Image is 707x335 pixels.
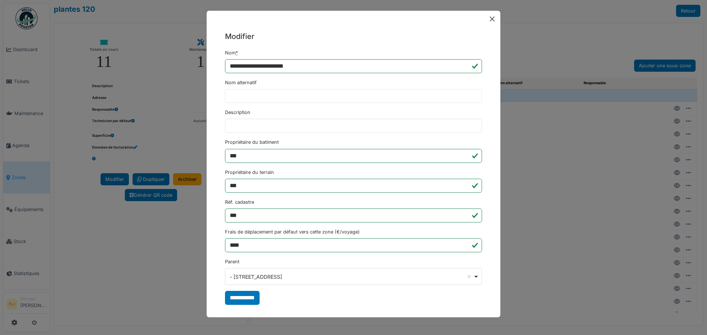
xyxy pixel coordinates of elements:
[225,169,274,176] label: Propriétaire du terrain
[225,109,250,116] label: Description
[230,273,473,281] div: - [STREET_ADDRESS]
[225,228,360,235] label: Frais de déplacement par défaut vers cette zone (€/voyage)
[225,31,482,42] h5: Modifier
[225,259,239,264] span: translation missing: fr.unit.parent_id
[236,50,238,56] abbr: Requis
[225,199,254,206] label: Réf. cadastre
[465,273,473,280] button: Remove item: '9163'
[225,139,279,146] label: Propriétaire du batiment
[487,14,497,24] button: Close
[225,49,238,56] label: Nom
[225,79,257,86] label: Nom alternatif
